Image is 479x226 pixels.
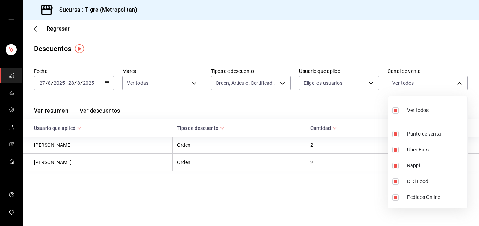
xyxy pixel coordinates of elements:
[407,194,465,201] span: Pedidos Online
[407,107,429,114] span: Ver todos
[75,44,84,53] img: Tooltip marker
[407,130,465,138] span: Punto de venta
[407,146,465,153] span: Uber Eats
[407,178,465,185] span: DiDi Food
[407,162,465,169] span: Rappi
